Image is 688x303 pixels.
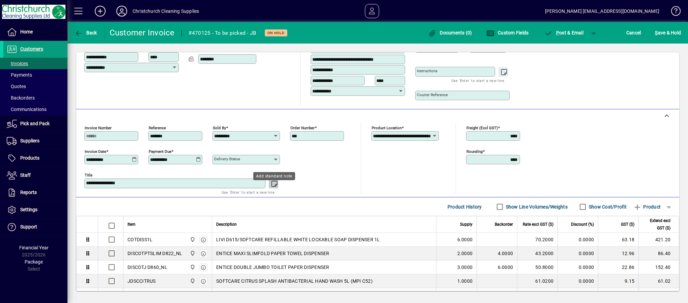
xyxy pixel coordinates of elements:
[7,72,32,78] span: Payments
[587,203,627,210] label: Show Cost/Profit
[498,250,513,257] span: 4.0000
[7,84,26,89] span: Quotes
[20,138,39,143] span: Suppliers
[25,259,43,265] span: Package
[626,27,641,38] span: Cancel
[451,77,504,84] mat-hint: Use 'Enter' to start a new line
[149,149,171,154] mat-label: Payment due
[638,260,679,274] td: 152.40
[556,30,559,35] span: P
[85,126,112,130] mat-label: Invoice number
[571,221,594,228] span: Discount (%)
[557,288,598,302] td: 0.0000
[7,95,35,101] span: Backorders
[625,27,643,39] button: Cancel
[417,68,437,73] mat-label: Instructions
[20,121,50,126] span: Pick and Pack
[253,172,295,180] div: Add standard note
[498,264,513,271] span: 6.0000
[457,278,473,284] span: 1.0000
[127,236,152,243] div: COTDISS1L
[3,133,67,149] a: Suppliers
[290,126,315,130] mat-label: Order number
[188,277,196,285] span: Christchurch Cleaning Supplies Ltd
[633,201,661,212] span: Product
[110,27,175,38] div: Customer Invoice
[216,250,329,257] span: ENTICE MAXI SLIMFOLD PAPER TOWEL DISPENSER
[598,247,638,260] td: 12.96
[448,201,482,212] span: Product History
[505,203,568,210] label: Show Line Volumes/Weights
[75,30,97,35] span: Back
[3,24,67,40] a: Home
[73,27,99,39] button: Back
[127,278,156,284] div: JDSCCITRUS
[216,236,380,243] span: LIVI D615/SOFTCARE REFILLABLE WHITE LOCKABLE SOAP DISPENSER 1L
[85,149,106,154] mat-label: Invoice date
[417,92,448,97] mat-label: Courier Reference
[638,247,679,260] td: 86.40
[216,278,373,284] span: SOFTCARE CITRUS SPLASH ANTIBACTERIAL HAND WASH 5L (MPI C52)
[598,233,638,247] td: 63.18
[3,201,67,218] a: Settings
[557,233,598,247] td: 0.0000
[20,155,39,161] span: Products
[521,264,553,271] div: 50.8000
[598,288,638,302] td: 9.69
[457,236,473,243] span: 6.0000
[127,264,167,271] div: DISCOTJ D860_NL
[3,150,67,167] a: Products
[188,236,196,243] span: Christchurch Cleaning Supplies Ltd
[3,58,67,69] a: Invoices
[557,247,598,260] td: 0.0000
[544,30,583,35] span: ost & Email
[638,288,679,302] td: 64.57
[541,27,587,39] button: Post & Email
[427,27,474,39] button: Documents (0)
[521,250,553,257] div: 43.2000
[372,126,402,130] mat-label: Product location
[127,250,182,257] div: DISCOTPTSLIM D822_NL
[653,27,683,39] button: Save & Hold
[7,61,28,66] span: Invoices
[133,6,199,17] div: Christchurch Cleaning Supplies
[222,188,275,196] mat-hint: Use 'Enter' to start a new line
[3,167,67,184] a: Staff
[557,274,598,288] td: 0.0000
[216,264,329,271] span: ENTICE DOUBLE JUMBO TOILET PAPER DISPENSER
[3,115,67,132] a: Pick and Pack
[598,274,638,288] td: 9.15
[466,149,483,154] mat-label: Rounding
[213,126,226,130] mat-label: Sold by
[189,28,257,38] div: #470125 - To be picked - JB
[267,31,285,35] span: On hold
[20,207,37,212] span: Settings
[3,92,67,104] a: Backorders
[630,201,664,213] button: Product
[457,250,473,257] span: 2.0000
[523,221,553,228] span: Rate excl GST ($)
[557,260,598,274] td: 0.0000
[20,172,31,178] span: Staff
[3,81,67,92] a: Quotes
[7,107,47,112] span: Communications
[638,274,679,288] td: 61.02
[643,217,670,232] span: Extend excl GST ($)
[3,69,67,81] a: Payments
[20,29,33,34] span: Home
[621,221,634,228] span: GST ($)
[521,278,553,284] div: 61.0200
[20,224,37,229] span: Support
[67,27,105,39] app-page-header-button: Back
[20,190,37,195] span: Reports
[89,5,111,17] button: Add
[521,236,553,243] div: 70.2000
[3,219,67,236] a: Support
[214,157,240,161] mat-label: Delivery status
[445,201,485,213] button: Product History
[216,221,237,228] span: Description
[19,245,49,250] span: Financial Year
[188,264,196,271] span: Christchurch Cleaning Supplies Ltd
[111,5,133,17] button: Profile
[3,184,67,201] a: Reports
